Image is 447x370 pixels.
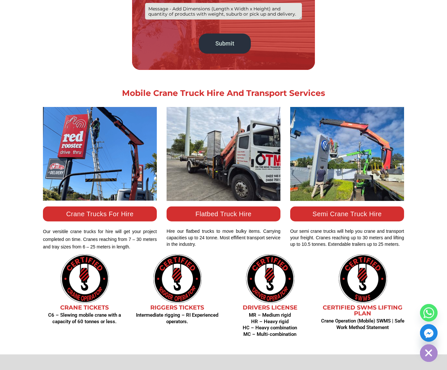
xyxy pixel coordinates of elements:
img: How Crane Truck Hire Can Improve Speed and Efficiency of a Construction Project [41,254,128,303]
a: Certified SWMS Lifting Plan [323,304,402,317]
h4: Crane Operation (Mobile) SWMS | Safe Work Method Statement [319,318,406,331]
h4: Intermediate rigging – RI Experienced operators. [134,312,220,325]
h4: MR – Medium rigid HR – Heavy rigid HC – Heavy combination MC – Multi-combination [227,312,313,337]
a: DRIVERS LICENSE [243,304,297,311]
a: Facebook_Messenger [420,324,438,342]
img: CHANGE 2 – PHOTO 2 [290,107,404,201]
div: Hire our flatbed trucks to move bulky items. Carrying capacities up to 24 tonne. Most effifient t... [167,228,280,247]
p: Our versitile crane trucks for hire will get your project completed on time. Cranes reaching from... [43,228,157,251]
img: How Crane Truck Hire Can Improve Speed and Efficiency of a Construction Project [134,254,220,303]
a: Whatsapp [420,304,438,322]
a: Crane Trucks For Hire [66,210,133,218]
a: CRANE TICKETS [60,304,109,311]
a: RIGGERS TICKETS [150,304,204,311]
h4: C6 – Slewing mobile crane with a capacity of 60 tonnes or less. [41,312,128,325]
h1: Mobile Crane Truck Hire And Transport Services [41,89,406,97]
div: Our semi crane trucks will help you crane and transport your freight. Cranes reaching up to 30 me... [290,228,404,247]
a: Semi Crane Truck Hire [313,210,382,218]
img: Truck Transport I Crane Trucking Company Brisbane [43,107,157,201]
img: How Crane Truck Hire Can Improve Speed and Efficiency Of A Construction Project [227,254,313,303]
input: Submit [199,33,251,54]
img: truck transport [319,254,406,303]
img: CHANGE 2 – PHOTO 1 [167,107,280,201]
a: Flatbed Truck Hire [196,210,251,218]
